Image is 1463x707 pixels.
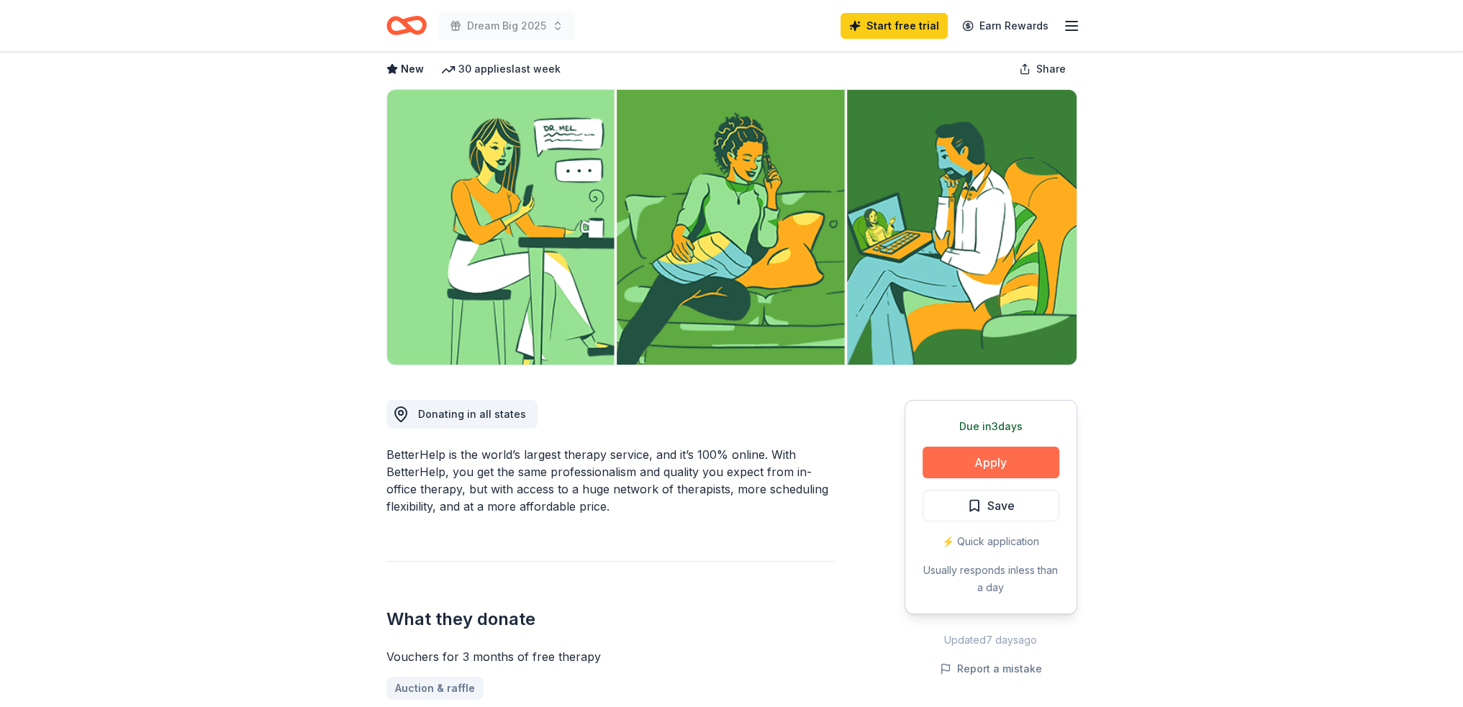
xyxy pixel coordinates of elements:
[438,12,575,40] button: Dream Big 2025
[923,562,1059,596] div: Usually responds in less than a day
[923,447,1059,478] button: Apply
[1007,55,1077,83] button: Share
[441,60,561,78] div: 30 applies last week
[923,490,1059,521] button: Save
[386,446,835,515] div: BetterHelp is the world’s largest therapy service, and it’s 100% online. With BetterHelp, you get...
[940,660,1042,678] button: Report a mistake
[401,60,424,78] span: New
[467,17,546,35] span: Dream Big 2025
[386,608,835,631] h2: What they donate
[923,418,1059,435] div: Due in 3 days
[841,13,948,39] a: Start free trial
[418,408,526,420] span: Donating in all states
[954,13,1057,39] a: Earn Rewards
[386,648,835,665] div: Vouchers for 3 months of free therapy
[386,9,427,42] a: Home
[905,631,1077,649] div: Updated 7 days ago
[1036,60,1066,78] span: Share
[387,90,1077,365] img: Image for BetterHelp Social Impact
[923,533,1059,550] div: ⚡️ Quick application
[987,496,1015,515] span: Save
[386,677,484,700] a: Auction & raffle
